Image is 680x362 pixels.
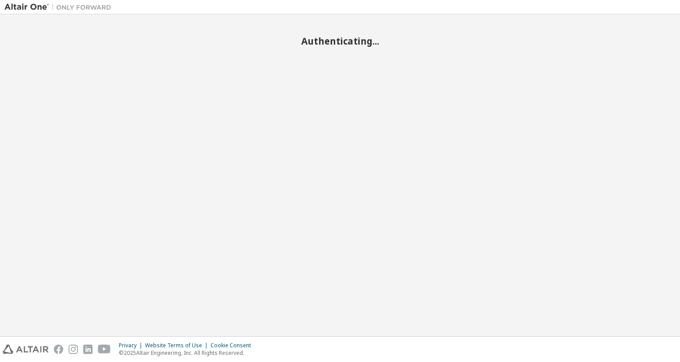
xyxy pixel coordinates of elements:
div: Website Terms of Use [145,342,210,349]
img: Altair One [4,3,116,12]
img: youtube.svg [98,345,111,354]
img: instagram.svg [69,345,78,354]
img: linkedin.svg [83,345,93,354]
h2: Authenticating... [4,35,676,47]
img: altair_logo.svg [3,345,49,354]
img: facebook.svg [54,345,63,354]
div: Cookie Consent [210,342,256,349]
p: © 2025 Altair Engineering, Inc. All Rights Reserved. [119,349,256,357]
div: Privacy [119,342,145,349]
